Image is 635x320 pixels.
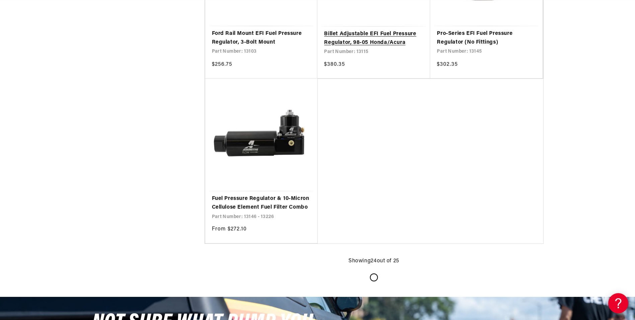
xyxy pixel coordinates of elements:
a: Ford Rail Mount EFI Fuel Pressure Regulator, 3-Bolt Mount [212,30,311,47]
a: Billet Adjustable EFI Fuel Pressure Regulator, 98-05 Honda/Acura [324,30,423,47]
a: Fuel Pressure Regulator & 10-Micron Cellulose Element Fuel Filter Combo [212,195,311,212]
span: 24 [371,258,377,264]
p: Showing out of 25 [348,257,399,266]
a: Pro-Series EFI Fuel Pressure Regulator (No Fittings) [437,30,536,47]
